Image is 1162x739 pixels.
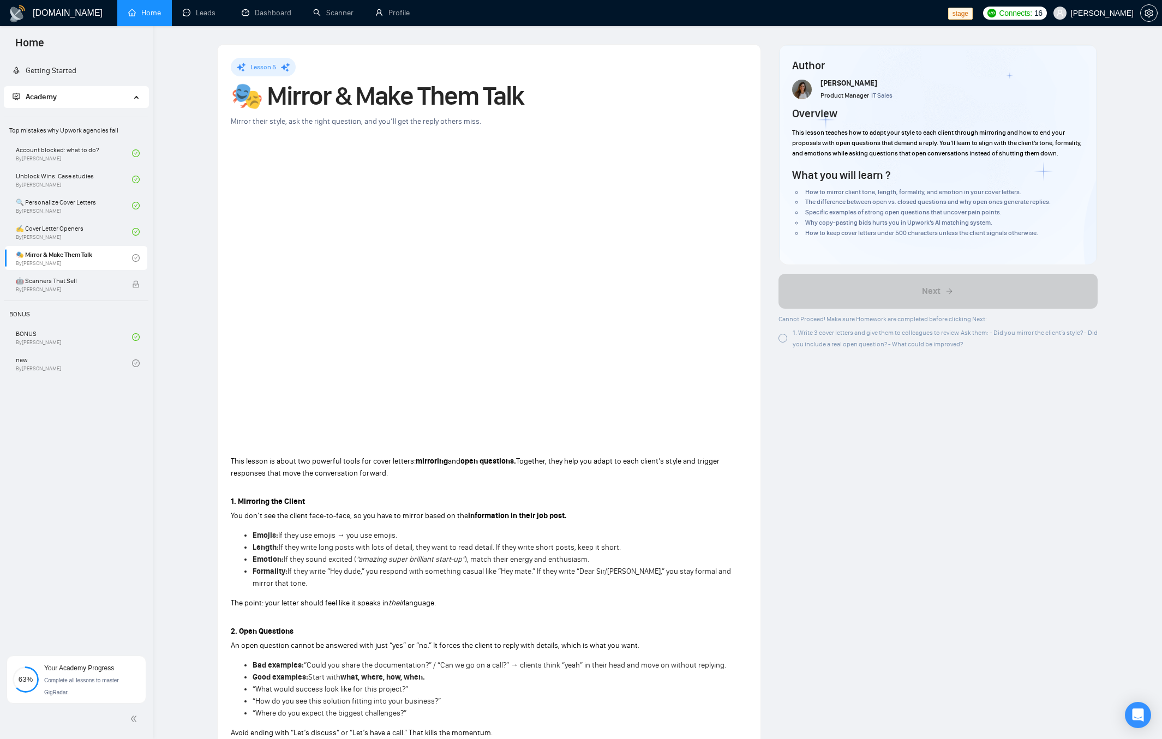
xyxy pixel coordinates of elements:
[44,677,119,695] span: Complete all lessons to master GigRadar.
[132,254,140,262] span: check-circle
[4,60,148,82] li: Getting Started
[16,141,132,165] a: Account blocked: what to do?By[PERSON_NAME]
[16,246,132,270] a: 🎭 Mirror & Make Them TalkBy[PERSON_NAME]
[1140,9,1158,17] a: setting
[1034,7,1043,19] span: 16
[805,198,1051,206] span: The difference between open vs. closed questions and why open ones generate replies.
[250,63,276,71] span: Lesson 5
[340,672,425,682] strong: what, where, how, when.
[26,92,57,101] span: Academy
[16,275,121,286] span: 🤖 Scanners That Sell
[793,329,1098,348] span: 1. Write 3 cover letters and give them to colleagues to review. Ask them: - Did you mirror the cl...
[1125,702,1151,728] div: Open Intercom Messenger
[805,188,1021,196] span: How to mirror client tone, length, formality, and emotion in your cover letters.
[231,456,720,478] span: Together, they help you adapt to each client’s style and trigger responses that move the conversa...
[820,92,869,99] span: Product Manager
[16,286,121,293] span: By [PERSON_NAME]
[5,303,147,325] span: BONUS
[128,8,161,17] a: homeHome
[253,684,408,694] span: “What would success look like for this project?”
[183,8,220,17] a: messageLeads
[805,229,1038,237] span: How to keep cover letters under 500 characters unless the client signals otherwise.
[16,325,132,349] a: BONUSBy[PERSON_NAME]
[871,92,893,99] span: IT Sales
[132,149,140,157] span: check-circle
[308,672,340,682] span: Start with
[820,79,877,88] span: [PERSON_NAME]
[132,176,140,183] span: check-circle
[13,93,20,100] span: fund-projection-screen
[304,660,726,670] span: “Could you share the documentation?” / “Can we go on a call?” → clients think “yeah” in their hea...
[7,35,53,58] span: Home
[132,359,140,367] span: check-circle
[375,8,410,17] a: userProfile
[792,58,1084,73] h4: Author
[356,555,465,564] em: “amazing super brilliant start-up”
[16,220,132,244] a: ✍️ Cover Letter OpenersBy[PERSON_NAME]
[132,202,140,209] span: check-circle
[460,456,516,466] strong: open questions.
[231,728,493,737] span: Avoid ending with “Let’s discuss” or “Let’s have a call.” That kills the momentum.
[231,84,747,108] h1: 🎭 Mirror & Make Them Talk
[448,456,460,466] span: and
[253,531,278,540] strong: Emojis:
[778,274,1098,309] button: Next
[416,456,448,466] strong: mirroring
[948,8,973,20] span: stage
[253,696,441,706] span: “How do you see this solution fitting into your business?”
[465,555,589,564] span: ), match their energy and enthusiasm.
[284,555,356,564] span: If they sound excited (
[404,598,436,608] span: language.
[792,129,1082,157] span: This lesson teaches how to adapt your style to each client through mirroring and how to end your ...
[231,598,388,608] span: The point: your letter should feel like it speaks in
[792,80,812,99] img: tamara_levit_pic.png
[132,333,140,341] span: check-circle
[44,664,114,672] span: Your Academy Progress
[278,531,397,540] span: If they use emojis → you use emojis.
[16,194,132,218] a: 🔍 Personalize Cover LettersBy[PERSON_NAME]
[388,598,404,608] em: their
[231,641,639,650] span: An open question cannot be answered with just “yes” or “no.” It forces the client to reply with d...
[132,280,140,288] span: lock
[253,708,406,718] span: “Where do you expect the biggest challenges?”
[253,567,731,588] span: If they write “Hey dude,” you respond with something casual like “Hey mate.” If they write “Dear ...
[313,8,354,17] a: searchScanner
[253,660,304,670] strong: Bad examples:
[253,672,308,682] strong: Good examples:
[132,228,140,236] span: check-circle
[805,219,992,226] span: Why copy-pasting bids hurts you in Upwork’s AI matching system.
[4,112,148,375] li: Academy Homepage
[231,456,416,466] span: This lesson is about two powerful tools for cover letters:
[279,543,621,552] span: If they write long posts with lots of detail, they want to read detail. If they write short posts...
[468,511,567,520] strong: information in their job post.
[987,9,996,17] img: upwork-logo.png
[16,167,132,191] a: Unblock Wins: Case studiesBy[PERSON_NAME]
[922,285,941,298] span: Next
[253,567,287,576] strong: Formality:
[242,8,291,17] a: dashboardDashboard
[130,713,141,724] span: double-left
[792,167,890,183] h4: What you will learn ?
[16,351,132,375] a: newBy[PERSON_NAME]
[231,117,481,126] span: Mirror their style, ask the right question, and you’ll get the reply others miss.
[231,627,294,636] strong: 2. Open Questions
[999,7,1032,19] span: Connects:
[1056,9,1064,17] span: user
[13,92,57,101] span: Academy
[253,543,279,552] strong: Length:
[805,208,1002,216] span: Specific examples of strong open questions that uncover pain points.
[231,497,305,506] strong: 1. Mirroring the Client
[231,511,468,520] span: You don’t see the client face-to-face, so you have to mirror based on the
[9,5,26,22] img: logo
[13,66,76,75] a: rocketGetting Started
[5,119,147,141] span: Top mistakes why Upwork agencies fail
[13,676,39,683] span: 63%
[792,106,837,121] h4: Overview
[253,555,284,564] strong: Emotion:
[778,315,987,323] span: Cannot Proceed! Make sure Homework are completed before clicking Next:
[1140,4,1158,22] button: setting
